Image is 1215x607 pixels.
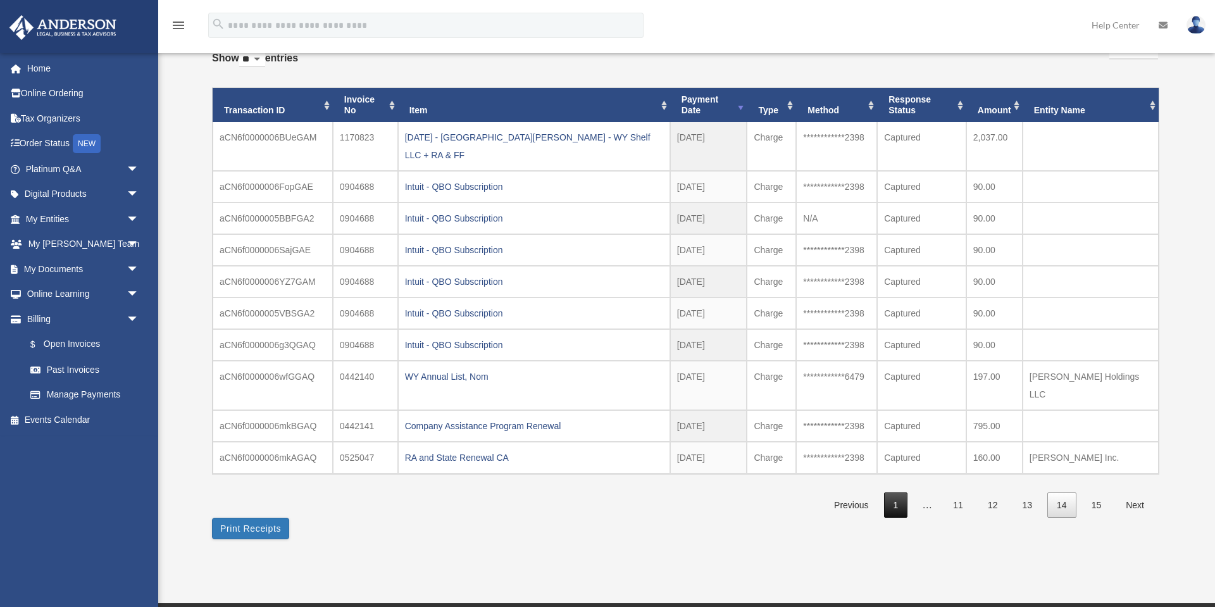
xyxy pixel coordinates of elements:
td: Charge [747,122,796,171]
a: Online Learningarrow_drop_down [9,282,158,307]
a: Tax Organizers [9,106,158,131]
td: 0442141 [333,410,398,442]
div: Intuit - QBO Subscription [405,336,663,354]
td: 0525047 [333,442,398,473]
div: WY Annual List, Nom [405,368,663,385]
a: 1 [884,492,908,518]
i: menu [171,18,186,33]
td: 0904688 [333,234,398,266]
div: Company Assistance Program Renewal [405,417,663,435]
td: [DATE] [670,203,747,234]
td: [DATE] [670,171,747,203]
td: 90.00 [966,171,1023,203]
td: Charge [747,442,796,473]
span: arrow_drop_down [127,156,152,182]
th: Item: activate to sort column ascending [398,88,670,122]
td: 0904688 [333,297,398,329]
td: [DATE] [670,442,747,473]
td: [DATE] [670,122,747,171]
td: aCN6f0000006mkAGAQ [213,442,333,473]
td: Captured [877,266,966,297]
td: Captured [877,297,966,329]
td: aCN6f0000006YZ7GAM [213,266,333,297]
th: Response Status: activate to sort column ascending [877,88,966,122]
a: Manage Payments [18,382,158,408]
td: [DATE] [670,234,747,266]
span: $ [37,337,44,353]
td: Captured [877,171,966,203]
a: Previous [825,492,878,518]
a: $Open Invoices [18,332,158,358]
th: Amount: activate to sort column ascending [966,88,1023,122]
a: Platinum Q&Aarrow_drop_down [9,156,158,182]
div: Intuit - QBO Subscription [405,241,663,259]
td: Captured [877,203,966,234]
td: [DATE] [670,410,747,442]
td: 160.00 [966,442,1023,473]
td: Captured [877,329,966,361]
th: Invoice No: activate to sort column ascending [333,88,398,122]
td: [DATE] [670,361,747,410]
img: Anderson Advisors Platinum Portal [6,15,120,40]
td: Captured [877,361,966,410]
td: 0904688 [333,266,398,297]
button: Print Receipts [212,518,289,539]
td: [DATE] [670,297,747,329]
td: 90.00 [966,234,1023,266]
td: aCN6f0000006FopGAE [213,171,333,203]
th: Transaction ID: activate to sort column ascending [213,88,333,122]
td: aCN6f0000006BUeGAM [213,122,333,171]
span: arrow_drop_down [127,182,152,208]
td: Charge [747,266,796,297]
td: Captured [877,122,966,171]
th: Entity Name: activate to sort column ascending [1023,88,1159,122]
td: 0904688 [333,329,398,361]
td: Charge [747,329,796,361]
i: search [211,17,225,31]
td: Charge [747,297,796,329]
span: arrow_drop_down [127,232,152,258]
td: 2,037.00 [966,122,1023,171]
td: aCN6f0000006mkBGAQ [213,410,333,442]
span: arrow_drop_down [127,282,152,308]
a: 15 [1082,492,1111,518]
th: Method: activate to sort column ascending [796,88,877,122]
select: Showentries [239,53,265,67]
a: 11 [944,492,973,518]
td: Captured [877,442,966,473]
a: Order StatusNEW [9,131,158,157]
a: Home [9,56,158,81]
td: Charge [747,410,796,442]
a: Online Ordering [9,81,158,106]
td: Captured [877,410,966,442]
td: N/A [796,203,877,234]
td: [PERSON_NAME] Inc. [1023,442,1159,473]
img: User Pic [1187,16,1206,34]
td: 1170823 [333,122,398,171]
span: arrow_drop_down [127,206,152,232]
td: aCN6f0000005BBFGA2 [213,203,333,234]
td: 90.00 [966,203,1023,234]
a: 14 [1047,492,1076,518]
a: My [PERSON_NAME] Teamarrow_drop_down [9,232,158,257]
td: 90.00 [966,297,1023,329]
a: Digital Productsarrow_drop_down [9,182,158,207]
td: [PERSON_NAME] Holdings LLC [1023,361,1159,410]
span: … [912,499,942,510]
div: [DATE] - [GEOGRAPHIC_DATA][PERSON_NAME] - WY Shelf LLC + RA & FF [405,128,663,164]
td: Charge [747,361,796,410]
td: aCN6f0000006g3QGAQ [213,329,333,361]
td: [DATE] [670,329,747,361]
a: Billingarrow_drop_down [9,306,158,332]
td: 197.00 [966,361,1023,410]
td: aCN6f0000006wfGGAQ [213,361,333,410]
a: My Documentsarrow_drop_down [9,256,158,282]
div: Intuit - QBO Subscription [405,178,663,196]
a: Past Invoices [18,357,152,382]
td: [DATE] [670,266,747,297]
td: Captured [877,234,966,266]
div: Intuit - QBO Subscription [405,304,663,322]
td: Charge [747,171,796,203]
td: 90.00 [966,266,1023,297]
label: Show entries [212,49,298,80]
